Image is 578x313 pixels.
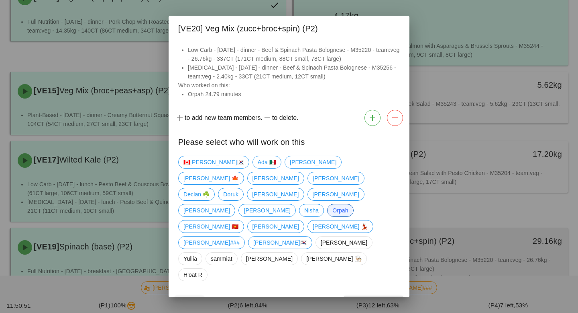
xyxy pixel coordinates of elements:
span: Orpah [332,204,348,216]
span: [PERSON_NAME]### [183,237,240,249]
span: [PERSON_NAME] [313,172,359,184]
span: [PERSON_NAME] [252,188,299,200]
li: Low Carb - [DATE] - dinner - Beef & Spinach Pasta Bolognese - M35220 - team:veg - 26.76kg - 337CT... [188,45,400,63]
li: Orpah 24.79 minutes [188,90,400,99]
li: [MEDICAL_DATA] - [DATE] - dinner - Beef & Spinach Pasta Bolognese - M35256 - team:veg - 2.40kg - ... [188,63,400,81]
span: [PERSON_NAME] [246,253,293,265]
span: [PERSON_NAME] [313,188,359,200]
span: [PERSON_NAME] 👨🏼‍🍳 [306,253,362,265]
div: Please select who will work on this [169,129,409,152]
span: [PERSON_NAME] 💃🏽 [313,220,368,233]
span: Yullia [183,253,197,265]
span: Declan ☘️ [183,188,210,200]
div: to add new team members. to delete. [169,107,409,129]
span: [PERSON_NAME] [252,172,299,184]
div: Who worked on this: [169,45,409,107]
span: [PERSON_NAME] [244,204,290,216]
span: [PERSON_NAME] [183,204,230,216]
span: 🇨🇦[PERSON_NAME]🇰🇷 [183,156,244,168]
span: Nisha [304,204,319,216]
span: [PERSON_NAME]🇰🇷 [253,237,307,249]
button: Close [175,296,204,310]
span: [PERSON_NAME] [321,237,367,249]
span: sammiat [211,253,232,265]
span: [PERSON_NAME] 🍁 [183,172,239,184]
span: [PERSON_NAME] [290,156,336,168]
span: [PERSON_NAME] [252,220,299,233]
button: Confirm Start [344,296,403,310]
span: [PERSON_NAME] 🇻🇳 [183,220,239,233]
div: [VE20] Veg Mix (zucc+broc+spin) (P2) [169,16,409,39]
span: Doruk [223,188,238,200]
span: Ada 🇲🇽 [258,156,276,168]
span: H'oat R [183,269,202,281]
